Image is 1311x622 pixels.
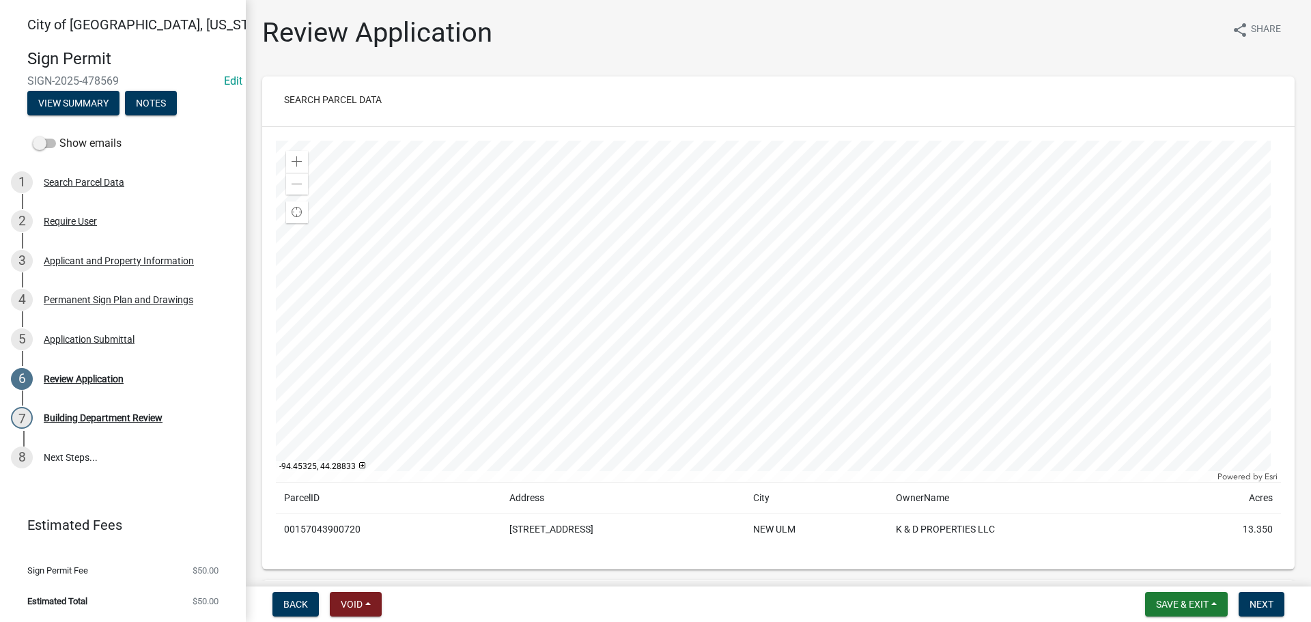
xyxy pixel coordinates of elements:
td: 00157043900720 [276,514,501,546]
span: Estimated Total [27,597,87,606]
div: Search Parcel Data [44,178,124,187]
div: 8 [11,447,33,468]
button: Save & Exit [1145,592,1228,617]
td: 13.350 [1168,514,1281,546]
span: Back [283,599,308,610]
span: SIGN-2025-478569 [27,74,218,87]
td: Address [501,483,745,514]
button: Back [272,592,319,617]
div: 5 [11,328,33,350]
button: View Summary [27,91,119,115]
td: City [745,483,888,514]
div: 2 [11,210,33,232]
span: $50.00 [193,597,218,606]
td: NEW ULM [745,514,888,546]
span: Next [1250,599,1273,610]
button: Notes [125,91,177,115]
span: Save & Exit [1156,599,1209,610]
wm-modal-confirm: Edit Application Number [224,74,242,87]
wm-modal-confirm: Notes [125,98,177,109]
button: Void [330,592,382,617]
div: Permanent Sign Plan and Drawings [44,295,193,305]
div: Zoom in [286,151,308,173]
button: Next [1239,592,1284,617]
button: Search Parcel Data [273,87,393,112]
div: Application Submittal [44,335,135,344]
span: $50.00 [193,566,218,575]
span: Void [341,599,363,610]
div: Powered by [1214,471,1281,482]
div: 4 [11,289,33,311]
td: ParcelID [276,483,501,514]
button: shareShare [1221,16,1292,43]
i: share [1232,22,1248,38]
td: Acres [1168,483,1281,514]
td: OwnerName [888,483,1168,514]
td: K & D PROPERTIES LLC [888,514,1168,546]
span: City of [GEOGRAPHIC_DATA], [US_STATE] [27,16,276,33]
div: 7 [11,407,33,429]
div: 6 [11,368,33,390]
div: 3 [11,250,33,272]
span: Sign Permit Fee [27,566,88,575]
h1: Review Application [262,16,492,49]
div: Zoom out [286,173,308,195]
div: Find my location [286,201,308,223]
div: Require User [44,216,97,226]
wm-modal-confirm: Summary [27,98,119,109]
a: Edit [224,74,242,87]
a: Estimated Fees [11,511,224,539]
label: Show emails [33,135,122,152]
div: 1 [11,171,33,193]
span: Share [1251,22,1281,38]
div: Building Department Review [44,413,163,423]
h4: Sign Permit [27,49,235,69]
div: Review Application [44,374,124,384]
td: [STREET_ADDRESS] [501,514,745,546]
div: Applicant and Property Information [44,256,194,266]
a: Esri [1265,472,1278,481]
